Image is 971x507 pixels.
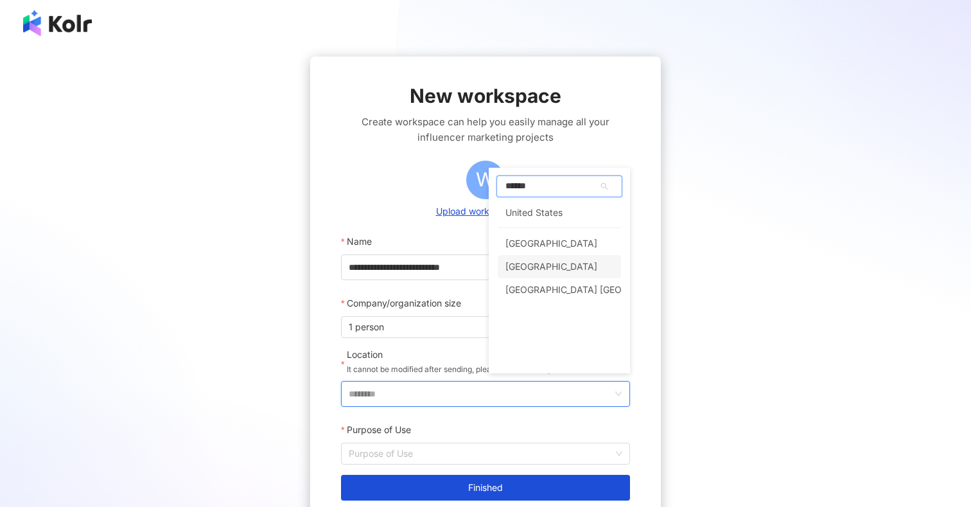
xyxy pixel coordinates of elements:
[341,254,630,280] input: Name
[505,232,597,255] div: [GEOGRAPHIC_DATA]
[347,363,554,376] p: It cannot be modified after sending, please fill in carefully.
[615,390,622,398] span: down
[341,229,381,254] label: Name
[476,165,495,195] span: W
[432,204,539,218] button: Upload workspace logo
[341,290,470,316] label: Company/organization size
[23,10,92,36] img: logo
[341,114,630,145] span: Create workspace can help you easily manage all your influencer marketing projects
[349,317,622,337] span: 1 person
[498,278,621,301] div: United States Minor Outlying Islands
[347,348,554,361] div: Location
[410,82,561,109] span: New workspace
[505,278,692,301] div: [GEOGRAPHIC_DATA] [GEOGRAPHIC_DATA]
[505,201,563,224] div: United States
[341,417,420,443] label: Purpose of Use
[505,255,597,278] div: [GEOGRAPHIC_DATA]
[498,232,621,255] div: United Arab Emirates
[498,255,621,278] div: United Kingdom
[468,483,503,493] span: Finished
[498,201,621,224] div: United States
[341,475,630,501] button: Finished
